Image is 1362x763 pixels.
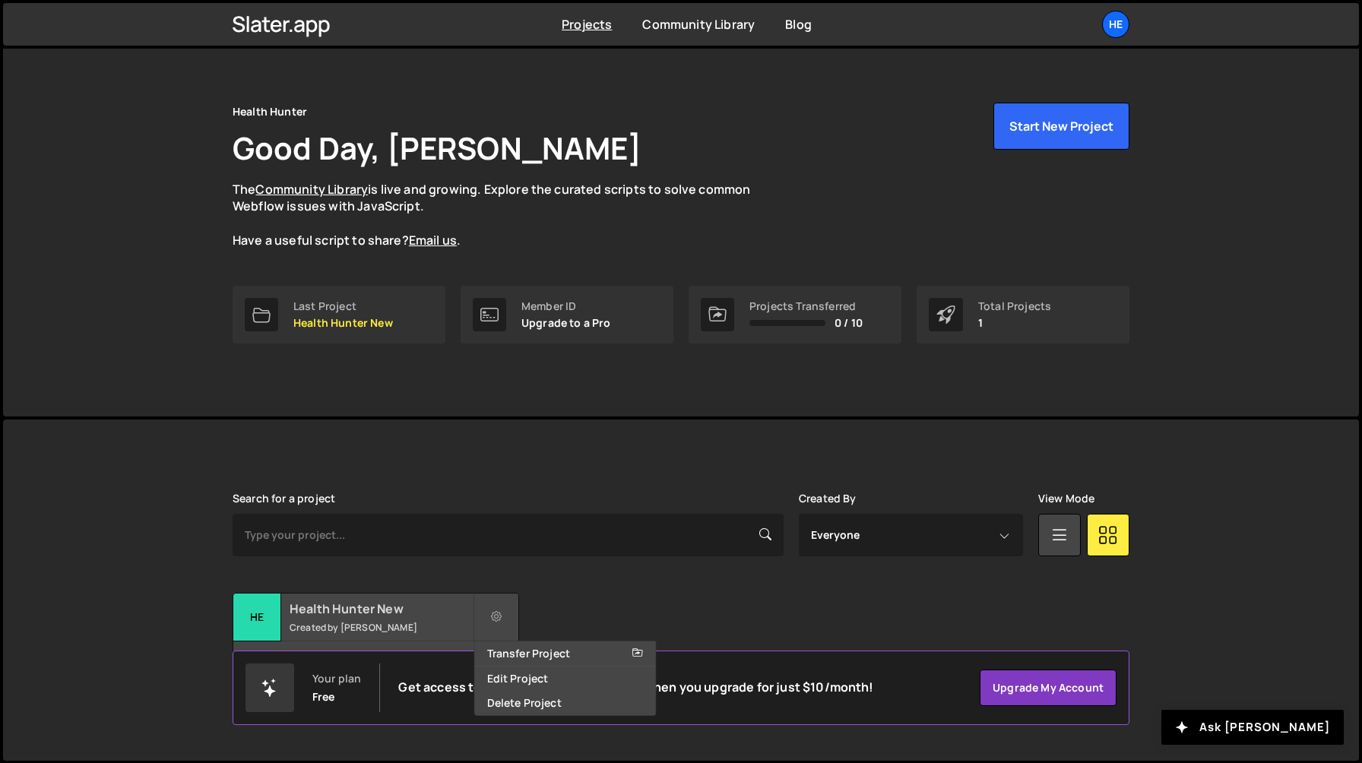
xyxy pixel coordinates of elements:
div: Free [312,691,335,703]
a: Edit Project [475,666,656,691]
a: Community Library [255,181,368,198]
div: No pages have been added to this project [233,641,518,687]
a: Transfer Project [475,641,656,666]
button: Ask [PERSON_NAME] [1161,710,1344,745]
p: Upgrade to a Pro [521,317,611,329]
div: Total Projects [978,300,1051,312]
p: 1 [978,317,1051,329]
a: He [1102,11,1129,38]
a: Projects [562,16,612,33]
div: Your plan [312,673,361,685]
a: Email us [409,232,457,249]
a: Blog [785,16,812,33]
small: Created by [PERSON_NAME] [290,621,473,634]
h2: Get access to when you upgrade for just $10/month! [398,680,873,695]
label: Search for a project [233,492,335,505]
a: He Health Hunter New Created by [PERSON_NAME] No pages have been added to this project [233,593,519,688]
div: Member ID [521,300,611,312]
div: Health Hunter [233,103,307,121]
a: Last Project Health Hunter New [233,286,445,344]
h1: Good Day, [PERSON_NAME] [233,127,641,169]
div: He [233,594,281,641]
div: Projects Transferred [749,300,863,312]
h2: Health Hunter New [290,600,473,617]
input: Type your project... [233,514,784,556]
label: Created By [799,492,857,505]
a: Upgrade my account [980,670,1117,706]
label: View Mode [1038,492,1094,505]
span: 0 / 10 [835,317,863,329]
a: Delete Project [475,691,656,715]
button: Start New Project [993,103,1129,150]
div: Last Project [293,300,393,312]
p: Health Hunter New [293,317,393,329]
a: Community Library [642,16,755,33]
p: The is live and growing. Explore the curated scripts to solve common Webflow issues with JavaScri... [233,181,780,249]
